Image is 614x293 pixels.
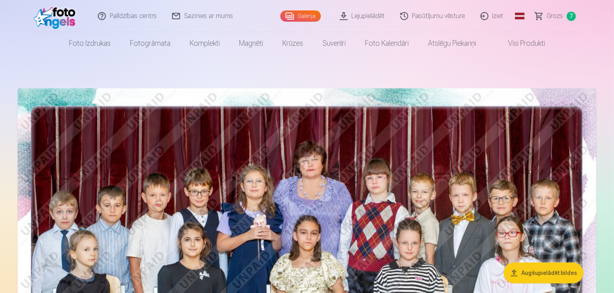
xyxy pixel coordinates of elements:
a: Fotogrāmata [120,32,180,55]
a: Visi produkti [486,32,555,55]
span: Grozs [547,11,563,21]
button: Augšupielādēt bildes [504,262,584,283]
a: Foto izdrukas [59,32,120,55]
a: Atslēgu piekariņi [418,32,486,55]
a: Krūzes [273,32,313,55]
a: Suvenīri [313,32,355,55]
img: /fa1 [34,3,80,29]
a: Magnēti [229,32,273,55]
a: Komplekti [180,32,229,55]
a: Galerija [280,10,321,22]
span: 7 [567,12,576,21]
a: Foto kalendāri [355,32,418,55]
